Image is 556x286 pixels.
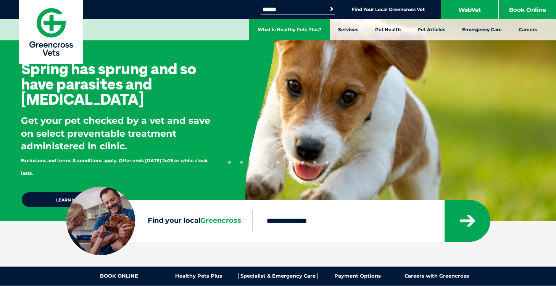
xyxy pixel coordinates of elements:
[21,114,220,178] p: Get your pet checked by a vet and save on select preventable treatment administered in clinic.
[239,273,318,279] a: Specialist & Emergency Care
[66,215,253,227] label: Find your local
[326,161,329,164] button: 9 of 9
[301,161,304,164] button: 7 of 9
[397,273,476,279] a: Careers with Greencross
[21,61,220,107] h3: Spring has sprung and so have parasites and [MEDICAL_DATA]
[277,161,280,164] button: 5 of 9
[330,19,367,40] a: Services
[159,273,239,279] a: Healthy Pets Plus
[510,19,545,40] a: Careers
[80,273,159,279] a: BOOK ONLINE
[289,161,292,164] button: 6 of 9
[454,19,510,40] a: Emergency Care
[228,161,231,164] button: 1 of 9
[313,161,316,164] button: 8 of 9
[200,216,241,225] span: Greencross
[367,19,409,40] a: Pet Health
[351,6,425,13] a: Find Your Local Greencross Vet
[252,161,255,164] button: 3 of 9
[264,161,268,164] button: 4 of 9
[249,19,330,40] a: What is Healthy Pets Plus?
[409,19,454,40] a: Pet Articles
[240,161,243,164] button: 2 of 9
[21,158,208,176] span: Exclusions and terms & conditions apply. Offer ends [DATE] 2o25 or while stock lasts.
[328,5,335,13] button: Search
[21,192,120,208] a: Learn more
[318,273,397,279] a: Payment Options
